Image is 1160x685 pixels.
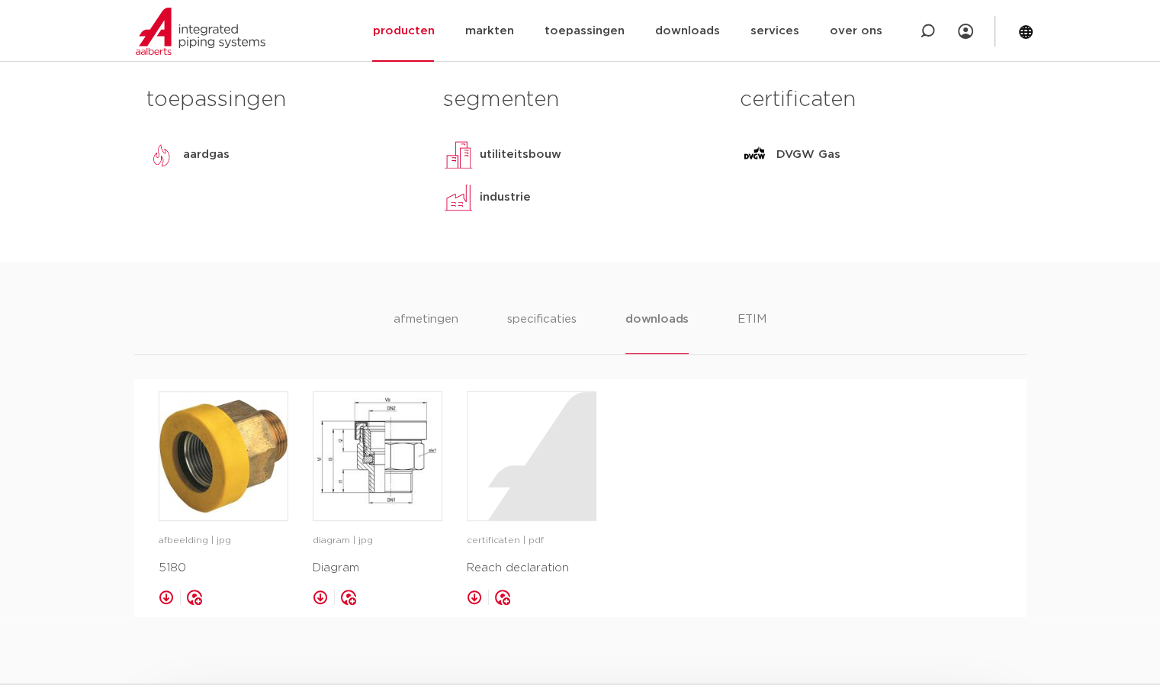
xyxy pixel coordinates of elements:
[159,392,288,520] img: image for 5180
[443,140,474,170] img: utiliteitsbouw
[394,310,458,354] li: afmetingen
[313,392,442,520] img: image for Diagram
[183,146,230,164] p: aardgas
[740,85,1014,115] h3: certificaten
[146,140,177,170] img: aardgas
[467,559,596,577] p: Reach declaration
[443,85,717,115] h3: segmenten
[159,559,288,577] p: 5180
[313,533,442,548] p: diagram | jpg
[480,188,531,207] p: industrie
[313,391,442,521] a: image for Diagram
[776,146,840,164] p: DVGW Gas
[737,310,766,354] li: ETIM
[159,391,288,521] a: image for 5180
[625,310,689,354] li: downloads
[480,146,561,164] p: utiliteitsbouw
[507,310,577,354] li: specificaties
[159,533,288,548] p: afbeelding | jpg
[146,85,420,115] h3: toepassingen
[313,559,442,577] p: Diagram
[467,533,596,548] p: certificaten | pdf
[443,182,474,213] img: industrie
[740,140,770,170] img: DVGW Gas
